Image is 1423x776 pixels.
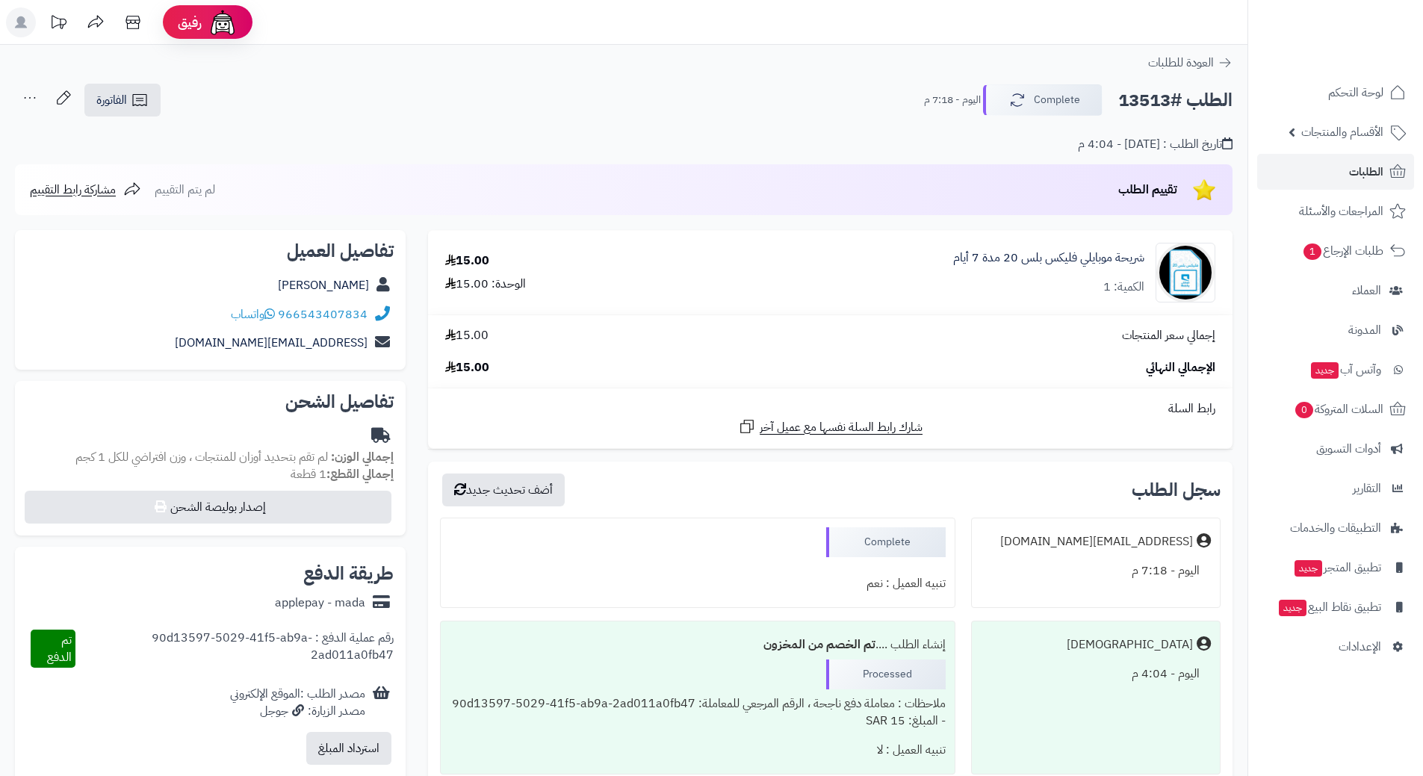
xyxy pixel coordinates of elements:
[1303,243,1321,260] span: 1
[96,91,127,109] span: الفاتورة
[230,703,365,720] div: مصدر الزيارة: جوجل
[1352,280,1381,301] span: العملاء
[1348,320,1381,341] span: المدونة
[1279,600,1306,616] span: جديد
[84,84,161,117] a: الفاتورة
[434,400,1227,418] div: رابط السلة
[445,276,526,293] div: الوحدة: 15.00
[1257,75,1414,111] a: لوحة التحكم
[826,659,946,689] div: Processed
[278,276,369,294] a: [PERSON_NAME]
[1295,560,1322,577] span: جديد
[1293,557,1381,578] span: تطبيق المتجر
[983,84,1103,116] button: Complete
[1309,359,1381,380] span: وآتس آب
[445,359,489,376] span: 15.00
[1146,359,1215,376] span: الإجمالي النهائي
[1257,431,1414,467] a: أدوات التسويق
[1257,510,1414,546] a: التطبيقات والخدمات
[291,465,394,483] small: 1 قطعة
[1257,550,1414,586] a: تطبيق المتجرجديد
[230,686,365,720] div: مصدر الطلب :الموقع الإلكتروني
[75,448,328,466] span: لم تقم بتحديد أوزان للمنتجات ، وزن افتراضي للكل 1 كجم
[27,242,394,260] h2: تفاصيل العميل
[1148,54,1233,72] a: العودة للطلبات
[1122,327,1215,344] span: إجمالي سعر المنتجات
[1295,402,1313,418] span: 0
[1257,273,1414,308] a: العملاء
[1067,636,1193,654] div: [DEMOGRAPHIC_DATA]
[155,181,215,199] span: لم يتم التقييم
[1257,589,1414,625] a: تطبيق نقاط البيعجديد
[826,527,946,557] div: Complete
[450,689,945,736] div: ملاحظات : معاملة دفع ناجحة ، الرقم المرجعي للمعاملة: 90d13597-5029-41f5-ab9a-2ad011a0fb47 - المبل...
[75,630,394,668] div: رقم عملية الدفع : 90d13597-5029-41f5-ab9a-2ad011a0fb47
[1353,478,1381,499] span: التقارير
[1257,471,1414,506] a: التقارير
[331,448,394,466] strong: إجمالي الوزن:
[303,565,394,583] h2: طريقة الدفع
[1257,312,1414,348] a: المدونة
[1277,597,1381,618] span: تطبيق نقاط البيع
[442,474,565,506] button: أضف تحديث جديد
[278,305,368,323] a: 966543407834
[1078,136,1233,153] div: تاريخ الطلب : [DATE] - 4:04 م
[1328,82,1383,103] span: لوحة التحكم
[1301,122,1383,143] span: الأقسام والمنتجات
[1290,518,1381,538] span: التطبيقات والخدمات
[1132,481,1221,499] h3: سجل الطلب
[178,13,202,31] span: رفيق
[1299,201,1383,222] span: المراجعات والأسئلة
[1349,161,1383,182] span: الطلبات
[1316,438,1381,459] span: أدوات التسويق
[208,7,238,37] img: ai-face.png
[1103,279,1144,296] div: الكمية: 1
[1294,399,1383,420] span: السلات المتروكة
[450,630,945,659] div: إنشاء الطلب ....
[231,305,275,323] a: واتساب
[450,569,945,598] div: تنبيه العميل : نعم
[175,334,368,352] a: [EMAIL_ADDRESS][DOMAIN_NAME]
[981,556,1211,586] div: اليوم - 7:18 م
[1302,240,1383,261] span: طلبات الإرجاع
[1257,629,1414,665] a: الإعدادات
[1118,85,1233,116] h2: الطلب #13513
[30,181,116,199] span: مشاركة رابط التقييم
[981,659,1211,689] div: اليوم - 4:04 م
[1339,636,1381,657] span: الإعدادات
[1148,54,1214,72] span: العودة للطلبات
[30,181,141,199] a: مشاركة رابط التقييم
[924,93,981,108] small: اليوم - 7:18 م
[1257,233,1414,269] a: طلبات الإرجاع1
[760,419,923,436] span: شارك رابط السلة نفسها مع عميل آخر
[738,418,923,436] a: شارك رابط السلة نفسها مع عميل آخر
[1118,181,1177,199] span: تقييم الطلب
[1257,154,1414,190] a: الطلبات
[27,393,394,411] h2: تفاصيل الشحن
[953,249,1144,267] a: شريحة موبايلي فليكس بلس 20 مدة 7 أيام
[40,7,77,41] a: تحديثات المنصة
[47,631,72,666] span: تم الدفع
[450,736,945,765] div: تنبيه العميل : لا
[326,465,394,483] strong: إجمالي القطع:
[275,595,365,612] div: applepay - mada
[445,327,489,344] span: 15.00
[1257,193,1414,229] a: المراجعات والأسئلة
[1311,362,1339,379] span: جديد
[1257,352,1414,388] a: وآتس آبجديد
[445,252,489,270] div: 15.00
[1257,391,1414,427] a: السلات المتروكة0
[1000,533,1193,550] div: [EMAIL_ADDRESS][DOMAIN_NAME]
[1156,243,1215,302] img: 1747740687-photo_5864199843625420558_y-90x90.jpg
[25,491,391,524] button: إصدار بوليصة الشحن
[306,732,391,765] button: استرداد المبلغ
[763,636,875,654] b: تم الخصم من المخزون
